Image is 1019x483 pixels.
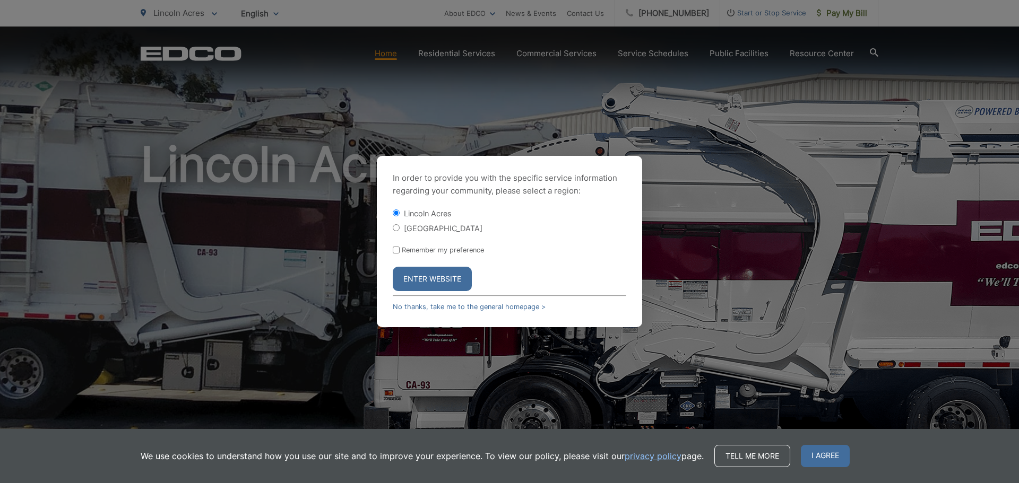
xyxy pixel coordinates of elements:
[404,224,482,233] label: [GEOGRAPHIC_DATA]
[393,172,626,197] p: In order to provide you with the specific service information regarding your community, please se...
[393,267,472,291] button: Enter Website
[801,445,850,467] span: I agree
[625,450,681,462] a: privacy policy
[714,445,790,467] a: Tell me more
[402,246,484,254] label: Remember my preference
[393,303,546,311] a: No thanks, take me to the general homepage >
[141,450,704,462] p: We use cookies to understand how you use our site and to improve your experience. To view our pol...
[404,209,452,218] label: Lincoln Acres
